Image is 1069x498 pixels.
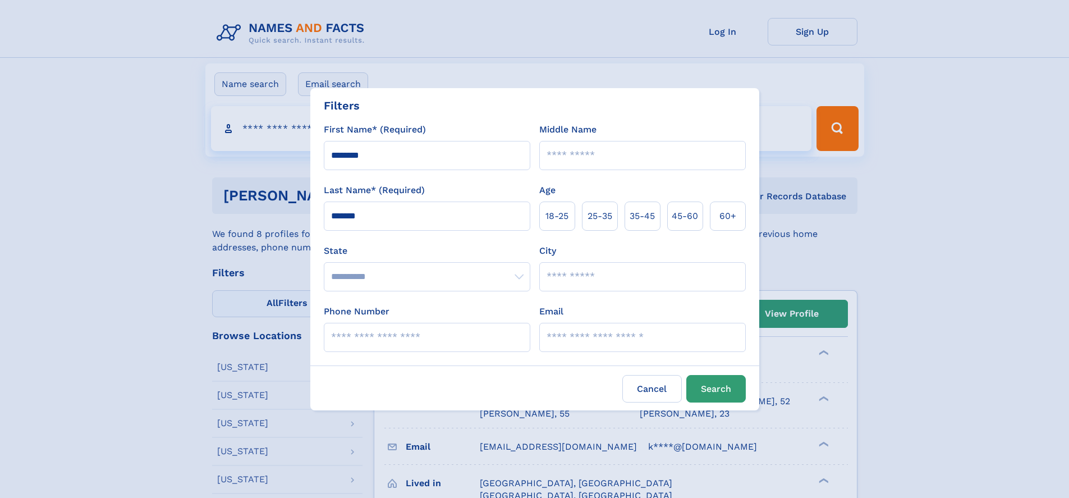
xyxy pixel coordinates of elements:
label: City [539,244,556,258]
span: 45‑60 [672,209,698,223]
button: Search [686,375,746,403]
span: 35‑45 [630,209,655,223]
span: 25‑35 [588,209,612,223]
label: Last Name* (Required) [324,184,425,197]
div: Filters [324,97,360,114]
label: State [324,244,530,258]
label: Email [539,305,563,318]
label: Phone Number [324,305,389,318]
label: Cancel [622,375,682,403]
span: 18‑25 [545,209,568,223]
span: 60+ [719,209,736,223]
label: First Name* (Required) [324,123,426,136]
label: Age [539,184,556,197]
label: Middle Name [539,123,597,136]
